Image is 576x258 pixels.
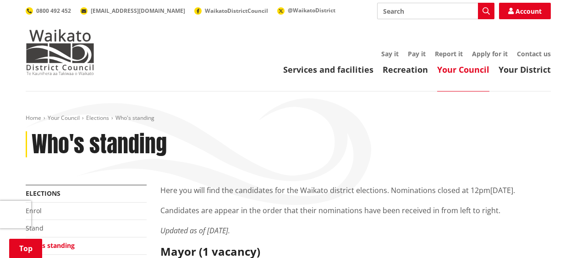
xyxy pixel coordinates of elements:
a: Contact us [517,49,551,58]
span: @WaikatoDistrict [288,6,335,14]
a: Say it [381,49,399,58]
p: Candidates are appear in the order that their nominations have been received in from left to right. [160,205,551,216]
a: Report it [435,49,463,58]
a: Apply for it [472,49,508,58]
a: Services and facilities [283,64,373,75]
a: Top [9,239,42,258]
a: Pay it [408,49,426,58]
a: Elections [86,114,109,122]
a: Who's standing [26,241,75,250]
a: @WaikatoDistrict [277,6,335,14]
a: Account [499,3,551,19]
p: Here you will find the candidates for the Waikato district elections. Nominations closed at 12pm[... [160,185,551,196]
a: Your District [499,64,551,75]
a: Enrol [26,206,42,215]
a: Recreation [383,64,428,75]
span: WaikatoDistrictCouncil [205,7,268,15]
a: [EMAIL_ADDRESS][DOMAIN_NAME] [80,7,185,15]
span: Who's standing [115,114,154,122]
input: Search input [377,3,494,19]
a: WaikatoDistrictCouncil [194,7,268,15]
img: Waikato District Council - Te Kaunihera aa Takiwaa o Waikato [26,29,94,75]
a: Stand [26,224,44,232]
a: Home [26,114,41,122]
nav: breadcrumb [26,114,551,122]
a: 0800 492 452 [26,7,71,15]
span: 0800 492 452 [36,7,71,15]
a: Your Council [48,114,80,122]
em: Updated as of [DATE]. [160,226,230,236]
h1: Who's standing [32,131,167,158]
span: [EMAIL_ADDRESS][DOMAIN_NAME] [91,7,185,15]
a: Your Council [437,64,489,75]
a: Elections [26,189,60,198]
